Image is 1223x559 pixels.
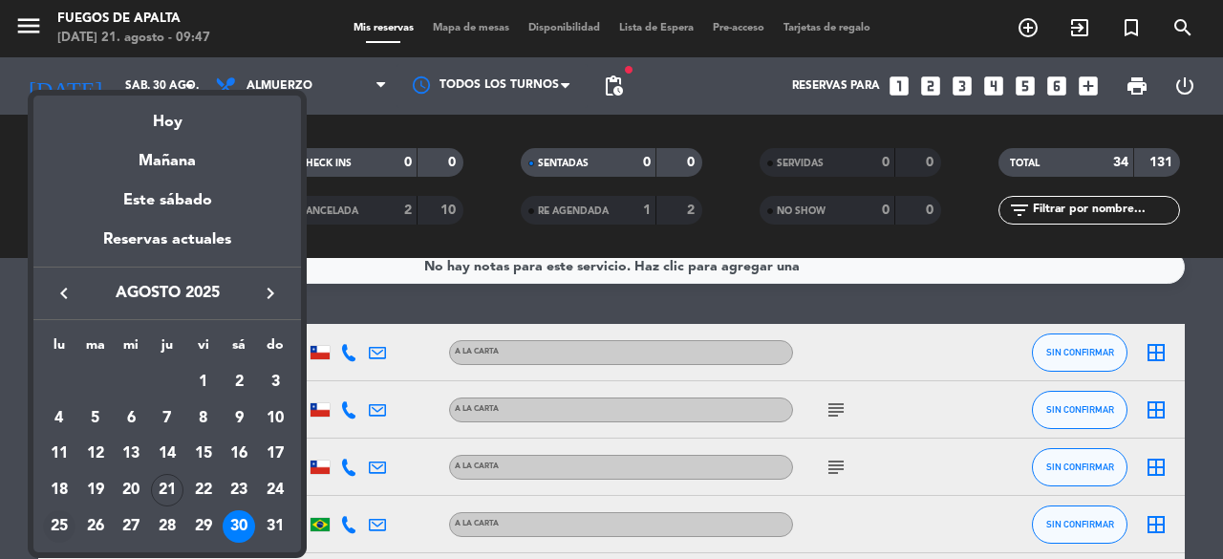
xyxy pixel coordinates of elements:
div: 27 [115,510,147,543]
div: 19 [79,474,112,506]
div: 14 [151,438,183,470]
td: 14 de agosto de 2025 [149,436,185,472]
div: Mañana [33,135,301,174]
td: 31 de agosto de 2025 [257,508,293,545]
td: 27 de agosto de 2025 [113,508,149,545]
td: 1 de agosto de 2025 [185,364,222,400]
div: Reservas actuales [33,227,301,267]
td: 29 de agosto de 2025 [185,508,222,545]
span: agosto 2025 [81,281,253,306]
td: 17 de agosto de 2025 [257,436,293,472]
div: 13 [115,438,147,470]
div: 15 [187,438,220,470]
td: 2 de agosto de 2025 [222,364,258,400]
th: miércoles [113,334,149,364]
td: 23 de agosto de 2025 [222,472,258,508]
td: 5 de agosto de 2025 [77,400,114,437]
th: lunes [41,334,77,364]
div: 20 [115,474,147,506]
div: 24 [259,474,291,506]
td: 11 de agosto de 2025 [41,436,77,472]
div: 7 [151,402,183,435]
td: 24 de agosto de 2025 [257,472,293,508]
td: 15 de agosto de 2025 [185,436,222,472]
td: 4 de agosto de 2025 [41,400,77,437]
th: sábado [222,334,258,364]
div: 5 [79,402,112,435]
div: 18 [43,474,75,506]
td: 22 de agosto de 2025 [185,472,222,508]
div: 2 [223,366,255,398]
button: keyboard_arrow_left [47,281,81,306]
td: 16 de agosto de 2025 [222,436,258,472]
div: 25 [43,510,75,543]
th: domingo [257,334,293,364]
div: 31 [259,510,291,543]
i: keyboard_arrow_right [259,282,282,305]
div: 22 [187,474,220,506]
div: 28 [151,510,183,543]
i: keyboard_arrow_left [53,282,75,305]
th: viernes [185,334,222,364]
div: 17 [259,438,291,470]
div: 4 [43,402,75,435]
div: Este sábado [33,174,301,227]
div: 1 [187,366,220,398]
td: 6 de agosto de 2025 [113,400,149,437]
div: Hoy [33,96,301,135]
div: 12 [79,438,112,470]
div: 9 [223,402,255,435]
th: martes [77,334,114,364]
div: 23 [223,474,255,506]
td: 7 de agosto de 2025 [149,400,185,437]
div: 30 [223,510,255,543]
div: 10 [259,402,291,435]
td: 12 de agosto de 2025 [77,436,114,472]
td: 21 de agosto de 2025 [149,472,185,508]
div: 16 [223,438,255,470]
td: 13 de agosto de 2025 [113,436,149,472]
td: 8 de agosto de 2025 [185,400,222,437]
div: 8 [187,402,220,435]
td: 28 de agosto de 2025 [149,508,185,545]
td: 18 de agosto de 2025 [41,472,77,508]
td: 26 de agosto de 2025 [77,508,114,545]
td: 10 de agosto de 2025 [257,400,293,437]
td: 19 de agosto de 2025 [77,472,114,508]
td: 30 de agosto de 2025 [222,508,258,545]
td: AGO. [41,364,185,400]
div: 26 [79,510,112,543]
div: 29 [187,510,220,543]
td: 3 de agosto de 2025 [257,364,293,400]
td: 9 de agosto de 2025 [222,400,258,437]
td: 25 de agosto de 2025 [41,508,77,545]
td: 20 de agosto de 2025 [113,472,149,508]
div: 3 [259,366,291,398]
div: 6 [115,402,147,435]
button: keyboard_arrow_right [253,281,288,306]
div: 11 [43,438,75,470]
th: jueves [149,334,185,364]
div: 21 [151,474,183,506]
